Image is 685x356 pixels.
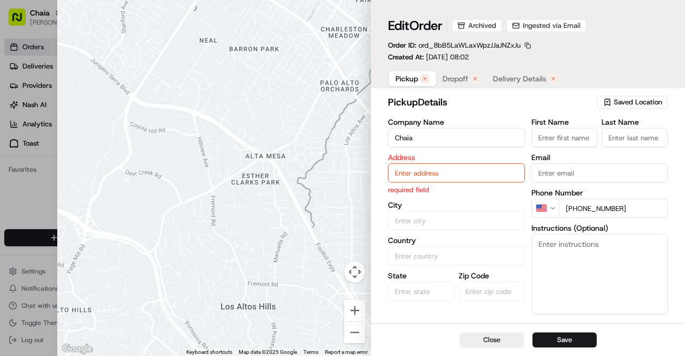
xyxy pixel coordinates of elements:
[60,342,95,356] img: Google
[459,272,525,279] label: Zip Code
[388,52,469,62] p: Created At:
[597,95,668,110] button: Saved Location
[48,113,147,122] div: We're available if you need us!
[409,17,443,34] span: Order
[48,102,176,113] div: Start new chat
[388,323,422,334] label: Advanced
[75,265,130,274] a: Powered byPylon
[344,300,366,321] button: Zoom in
[388,95,595,110] h2: pickup Details
[95,195,117,203] span: [DATE]
[303,349,318,355] a: Terms
[182,105,195,118] button: Start new chat
[559,199,668,218] input: Enter phone number
[506,19,587,32] button: Ingested via Email
[106,266,130,274] span: Pylon
[460,332,524,347] button: Close
[388,246,524,266] input: Enter country
[11,43,195,60] p: Welcome 👋
[388,163,524,183] input: Enter address
[344,261,366,283] button: Map camera controls
[11,102,30,122] img: 1736555255976-a54dd68f-1ca7-489b-9aae-adbdc363a1c4
[6,235,86,254] a: 📗Knowledge Base
[33,166,87,175] span: [PERSON_NAME]
[388,17,443,34] h1: Edit
[11,185,28,202] img: Grace Nketiah
[166,137,195,150] button: See all
[388,118,524,126] label: Company Name
[344,322,366,343] button: Zoom out
[602,128,668,147] input: Enter last name
[493,73,546,84] span: Delivery Details
[388,282,454,301] input: Enter state
[531,189,668,196] label: Phone Number
[33,195,87,203] span: [PERSON_NAME]
[388,128,524,147] input: Enter company name
[426,52,469,62] span: [DATE] 08:02
[452,19,502,32] div: Archived
[418,41,521,50] span: ord_8bB5LaWLaxWpzJJaJNZxJu
[22,102,42,122] img: 1732323095091-59ea418b-cfe3-43c8-9ae0-d0d06d6fd42c
[11,139,72,148] div: Past conversations
[459,282,525,301] input: Enter zip code
[28,69,177,80] input: Clear
[89,195,93,203] span: •
[388,185,524,195] p: required field
[602,118,668,126] label: Last Name
[60,342,95,356] a: Open this area in Google Maps (opens a new window)
[11,240,19,249] div: 📗
[443,73,468,84] span: Dropoff
[388,201,524,209] label: City
[388,237,524,244] label: Country
[11,156,28,173] img: Bettina Stern
[21,239,82,250] span: Knowledge Base
[614,97,662,107] span: Saved Location
[239,349,297,355] span: Map data ©2025 Google
[186,349,232,356] button: Keyboard shortcuts
[388,323,668,334] button: Advanced
[531,118,598,126] label: First Name
[86,235,176,254] a: 💻API Documentation
[523,21,581,31] span: Ingested via Email
[531,163,668,183] input: Enter email
[531,154,668,161] label: Email
[95,166,121,175] span: 8:23 AM
[388,272,454,279] label: State
[531,224,668,232] label: Instructions (Optional)
[388,211,524,230] input: Enter city
[89,166,93,175] span: •
[90,240,99,249] div: 💻
[531,128,598,147] input: Enter first name
[325,349,368,355] a: Report a map error
[21,195,30,204] img: 1736555255976-a54dd68f-1ca7-489b-9aae-adbdc363a1c4
[532,332,597,347] button: Save
[395,73,418,84] span: Pickup
[11,11,32,32] img: Nash
[388,41,521,50] p: Order ID:
[101,239,172,250] span: API Documentation
[388,154,524,161] label: Address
